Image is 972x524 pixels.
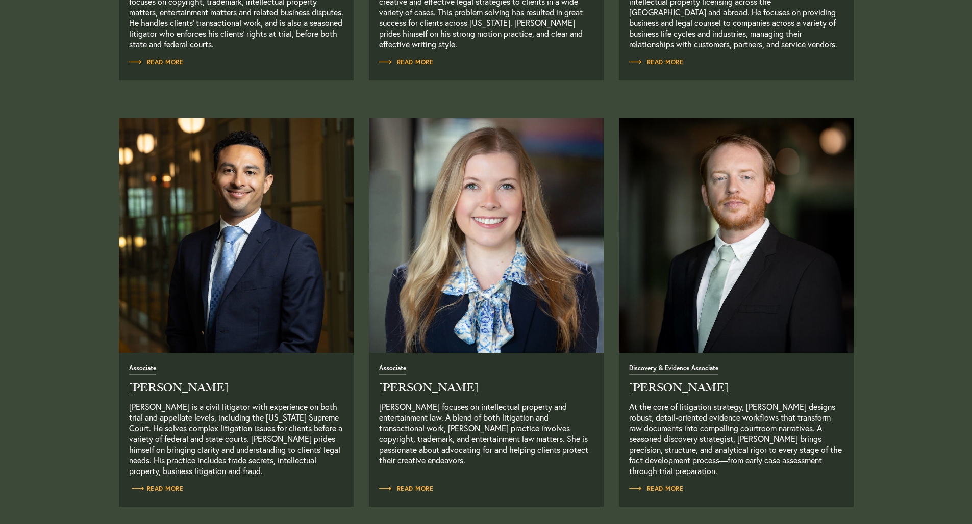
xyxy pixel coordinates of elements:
img: ac-headshot-ben.jpg [619,118,854,353]
span: Discovery & Evidence Associate [629,365,718,375]
span: Associate [129,365,156,375]
a: Read Full Bio [379,57,434,67]
a: Read Full Bio [379,363,593,476]
a: Read Full Bio [619,118,854,353]
p: At the core of litigation strategy, [PERSON_NAME] designs robust, detail-oriented evidence workfl... [629,401,843,476]
img: AC-Headshot-New-New.jpg [369,118,604,353]
h2: [PERSON_NAME] [379,382,593,394]
span: Read More [629,59,684,65]
p: [PERSON_NAME] is a civil litigator with experience on both trial and appellate levels, including ... [129,401,343,476]
a: Read Full Bio [129,484,184,494]
a: Read Full Bio [629,484,684,494]
span: Associate [379,365,406,375]
h2: [PERSON_NAME] [129,382,343,394]
span: Read More [629,486,684,492]
p: [PERSON_NAME] focuses on intellectual property and entertainment law. A blend of both litigation ... [379,401,593,476]
a: Read Full Bio [129,363,343,476]
img: AC-Headshot-josheames.jpg [119,118,354,353]
a: Read Full Bio [369,118,604,353]
a: Read Full Bio [629,57,684,67]
a: Read Full Bio [379,484,434,494]
span: Read More [129,59,184,65]
span: Read More [129,486,184,492]
span: Read More [379,59,434,65]
a: Read Full Bio [129,57,184,67]
h2: [PERSON_NAME] [629,382,843,394]
a: Read Full Bio [119,118,354,353]
a: Read Full Bio [629,363,843,476]
span: Read More [379,486,434,492]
